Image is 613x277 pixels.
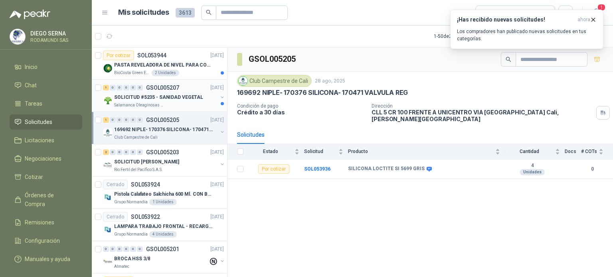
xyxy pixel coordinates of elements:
a: CerradoSOL053924[DATE] Company LogoPistola Calafateo Salchicha 600 Ml. CON BOQUILLAGrupo Normandí... [92,177,227,209]
p: SOL053924 [131,182,160,187]
p: PASTA REVELADORA DE NIVEL PARA COMBUSTIBLES/ACEITES DE COLOR ROSADA marca kolor kut [114,61,214,69]
p: Condición de pago [237,103,365,109]
span: Cotizar [25,173,43,181]
p: BioCosta Green Energy S.A.S [114,70,150,76]
p: GSOL005203 [146,149,179,155]
p: Grupo Normandía [114,231,148,238]
a: 1 0 0 0 0 0 GSOL005207[DATE] Company LogoSOLICITUD #5235 - SANIDAD VEGETALSalamanca Oleaginosas SAS [103,83,225,108]
p: Salamanca Oleaginosas SAS [114,102,164,108]
p: [DATE] [210,213,224,221]
a: SOL053936 [304,166,330,172]
span: Configuración [25,236,60,245]
span: Estado [248,149,293,154]
a: Órdenes de Compra [10,188,82,212]
p: Los compradores han publicado nuevas solicitudes en tus categorías. [457,28,597,42]
img: Company Logo [103,160,113,170]
p: SOL053944 [137,53,166,58]
span: search [206,10,212,15]
div: Todas [481,8,497,17]
div: 1 Unidades [149,199,177,205]
span: Solicitud [304,149,337,154]
img: Company Logo [103,96,113,105]
p: SOLICITUD [PERSON_NAME] [114,158,179,166]
p: Crédito a 30 días [237,109,365,116]
div: 0 [123,246,129,252]
a: Chat [10,78,82,93]
span: search [506,57,511,62]
a: Remisiones [10,215,82,230]
p: GSOL005207 [146,85,179,90]
h1: Mis solicitudes [118,7,169,18]
div: 0 [117,117,123,123]
button: 1 [589,6,603,20]
h3: ¡Has recibido nuevas solicitudes! [457,16,574,23]
a: 0 0 0 0 0 0 GSOL005201[DATE] Company LogoBROCA HSS 3/8Almatec [103,244,225,270]
div: Por cotizar [258,164,289,174]
div: 0 [123,85,129,90]
th: Producto [348,144,505,159]
img: Company Logo [103,63,113,73]
div: 0 [110,117,116,123]
img: Company Logo [103,128,113,138]
button: ¡Has recibido nuevas solicitudes!ahora Los compradores han publicado nuevas solicitudes en tus ca... [450,10,603,49]
p: DIEGO SERNA [30,31,80,36]
div: 0 [103,246,109,252]
span: Órdenes de Compra [25,191,75,208]
p: RODAMUNDI SAS [30,38,80,43]
b: 4 [505,163,560,169]
a: Inicio [10,59,82,75]
p: BROCA HSS 3/8 [114,255,150,263]
div: 0 [137,149,143,155]
div: Unidades [520,169,545,175]
p: Rio Fertil del Pacífico S.A.S. [114,167,163,173]
span: Cantidad [505,149,554,154]
div: Cerrado [103,180,128,189]
div: Solicitudes [237,130,265,139]
div: 0 [117,149,123,155]
div: 0 [110,246,116,252]
img: Company Logo [103,225,113,234]
span: Manuales y ayuda [25,255,70,263]
p: 28 ago, 2025 [315,77,345,85]
p: [DATE] [210,116,224,124]
div: Por cotizar [103,51,134,60]
span: Tareas [25,99,42,108]
span: # COTs [581,149,597,154]
p: [DATE] [210,149,224,156]
img: Company Logo [10,29,25,44]
a: Negociaciones [10,151,82,166]
p: Almatec [114,263,129,270]
p: Dirección [372,103,593,109]
span: 3613 [176,8,195,18]
p: Pistola Calafateo Salchicha 600 Ml. CON BOQUILLA [114,191,214,198]
p: 169692 NIPLE- 170376 SILICONA- 170471 VALVULA REG [114,126,214,134]
p: GSOL005205 [146,117,179,123]
p: Grupo Normandía [114,199,148,205]
p: [DATE] [210,52,224,59]
div: 0 [137,117,143,123]
a: Por cotizarSOL053944[DATE] Company LogoPASTA REVELADORA DE NIVEL PARA COMBUSTIBLES/ACEITES DE COL... [92,47,227,80]
img: Company Logo [103,193,113,202]
th: Cantidad [505,144,565,159]
th: Docs [565,144,581,159]
th: Solicitud [304,144,348,159]
div: 0 [130,85,136,90]
div: 0 [137,85,143,90]
img: Company Logo [239,77,247,85]
h3: GSOL005205 [249,53,297,65]
div: 1 - 50 de 2945 [434,30,486,43]
p: Club Campestre de Cali [114,134,158,141]
a: Configuración [10,233,82,248]
b: 0 [581,165,603,173]
span: 1 [597,4,606,11]
div: 2 [103,149,109,155]
b: SILICONA LOCTITE SI 5699 GRIS [348,166,425,172]
a: Solicitudes [10,114,82,130]
a: CerradoSOL053922[DATE] Company LogoLAMPARA TRABAJO FRONTAL - RECARGABLEGrupo Normandía4 Unidades [92,209,227,241]
div: Club Campestre de Cali [237,75,312,87]
div: 0 [137,246,143,252]
p: [DATE] [210,84,224,92]
p: SOL053922 [131,214,160,220]
th: Estado [248,144,304,159]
